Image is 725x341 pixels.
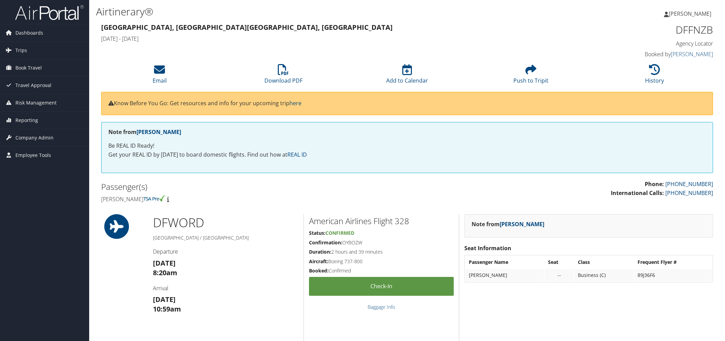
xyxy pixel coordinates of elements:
[574,256,633,268] th: Class
[665,180,713,188] a: [PHONE_NUMBER]
[325,230,354,236] span: Confirmed
[671,50,713,58] a: [PERSON_NAME]
[96,4,511,19] h1: Airtinerary®
[108,99,706,108] p: Know Before You Go: Get resources and info for your upcoming trip
[309,248,454,255] h5: 2 hours and 39 minutes
[153,234,298,241] h5: [GEOGRAPHIC_DATA] / [GEOGRAPHIC_DATA]
[386,68,428,84] a: Add to Calendar
[153,258,176,268] strong: [DATE]
[645,180,664,188] strong: Phone:
[309,239,342,246] strong: Confirmation:
[472,220,544,228] strong: Note from
[664,3,718,24] a: [PERSON_NAME]
[545,256,574,268] th: Seat
[568,40,713,47] h4: Agency Locator
[309,239,454,246] h5: OYBOZW
[15,94,57,111] span: Risk Management
[289,99,301,107] a: here
[108,142,706,159] p: Be REAL ID Ready! Get your REAL ID by [DATE] to board domestic flights. Find out how at
[574,269,633,281] td: Business (C)
[309,267,454,274] h5: Confirmed
[15,42,27,59] span: Trips
[101,23,393,32] strong: [GEOGRAPHIC_DATA], [GEOGRAPHIC_DATA] [GEOGRAPHIC_DATA], [GEOGRAPHIC_DATA]
[15,77,51,94] span: Travel Approval
[309,267,329,274] strong: Booked:
[153,268,177,277] strong: 8:20am
[153,68,167,84] a: Email
[634,269,712,281] td: 89J36F6
[611,189,664,197] strong: International Calls:
[15,59,42,76] span: Book Travel
[153,214,298,231] h1: DFW ORD
[464,244,511,252] strong: Seat Information
[15,24,43,41] span: Dashboards
[568,23,713,37] h1: DFFNZB
[309,215,454,227] h2: American Airlines Flight 328
[309,277,454,296] a: Check-in
[309,258,454,265] h5: Boeing 737-800
[309,258,328,265] strong: Aircraft:
[153,304,181,314] strong: 10:59am
[101,181,402,193] h2: Passenger(s)
[136,128,181,136] a: [PERSON_NAME]
[309,248,331,255] strong: Duration:
[634,256,712,268] th: Frequent Flyer #
[143,195,166,202] img: tsa-precheck.png
[101,35,558,42] h4: [DATE] - [DATE]
[153,295,176,304] strong: [DATE]
[513,68,548,84] a: Push to Tripit
[500,220,544,228] a: [PERSON_NAME]
[264,68,302,84] a: Download PDF
[568,50,713,58] h4: Booked by
[548,272,570,278] div: --
[287,151,307,158] a: REAL ID
[153,284,298,292] h4: Arrival
[15,129,54,146] span: Company Admin
[15,4,84,21] img: airportal-logo.png
[15,147,51,164] span: Employee Tools
[669,10,711,17] span: [PERSON_NAME]
[15,112,38,129] span: Reporting
[465,256,544,268] th: Passenger Name
[645,68,664,84] a: History
[309,230,325,236] strong: Status:
[108,128,181,136] strong: Note from
[665,189,713,197] a: [PHONE_NUMBER]
[153,248,298,255] h4: Departure
[368,304,395,310] a: Baggage Info
[101,195,402,203] h4: [PERSON_NAME]
[465,269,544,281] td: [PERSON_NAME]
